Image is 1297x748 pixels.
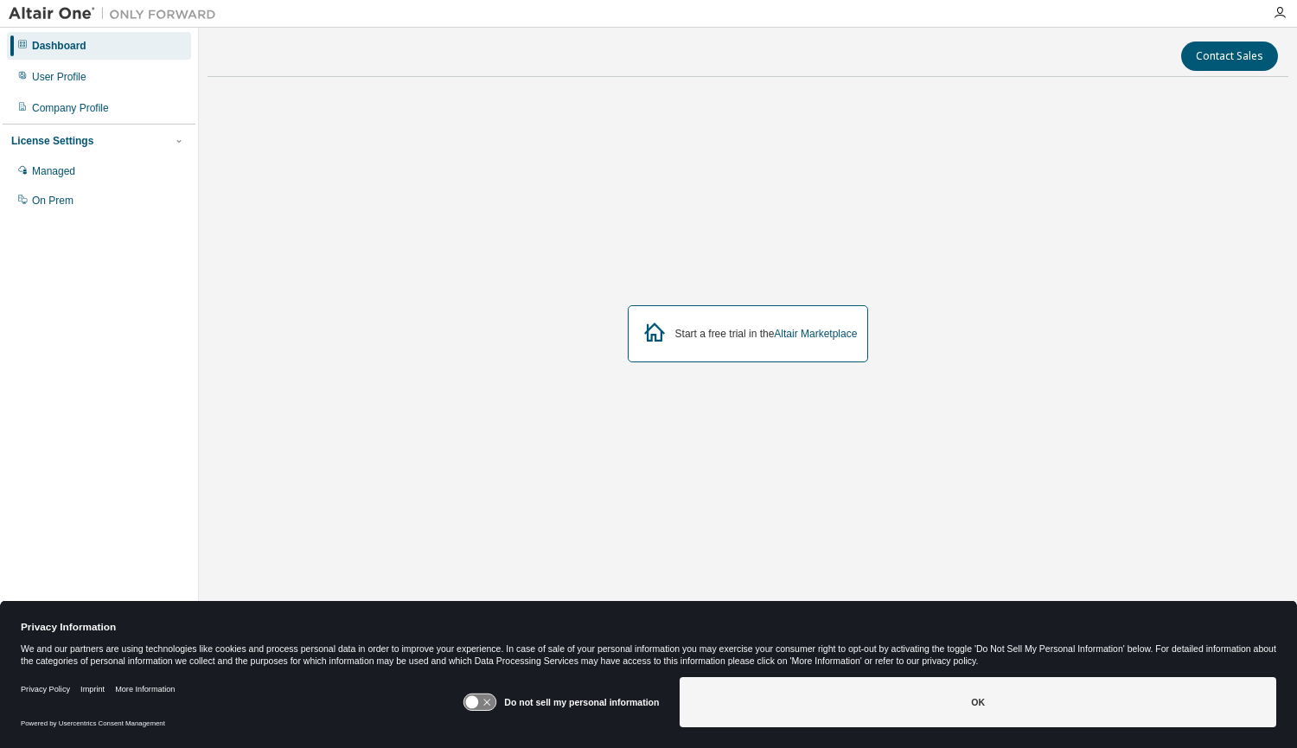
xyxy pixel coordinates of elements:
[675,327,858,341] div: Start a free trial in the
[32,164,75,178] div: Managed
[32,39,86,53] div: Dashboard
[32,194,73,208] div: On Prem
[32,70,86,84] div: User Profile
[11,134,93,148] div: License Settings
[774,328,857,340] a: Altair Marketplace
[9,5,225,22] img: Altair One
[32,101,109,115] div: Company Profile
[1181,42,1278,71] button: Contact Sales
